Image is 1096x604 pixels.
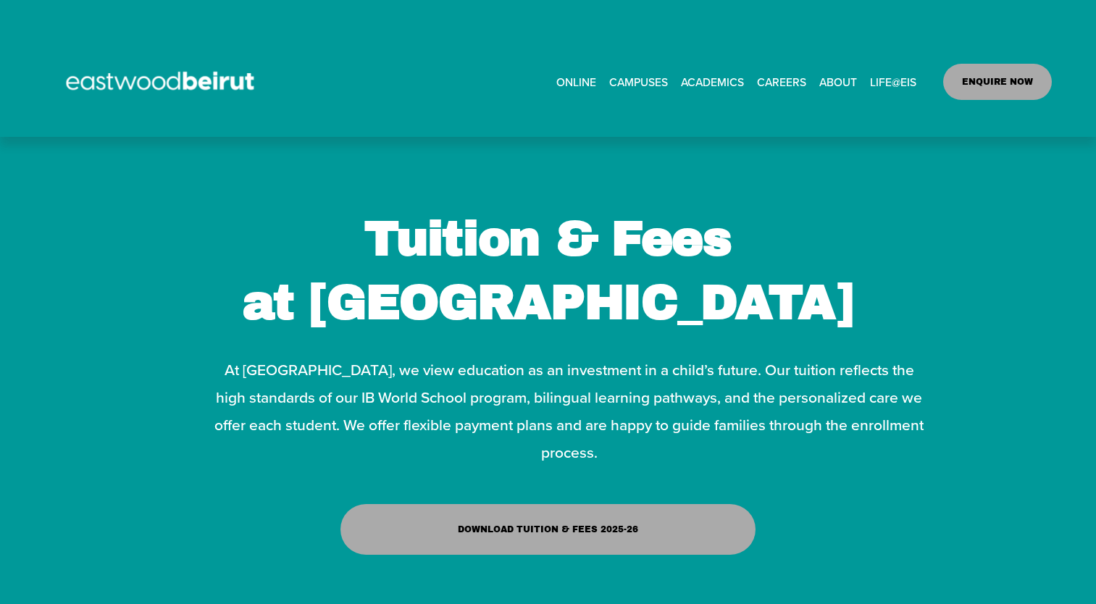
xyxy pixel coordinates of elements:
a: folder dropdown [609,70,668,93]
span: CAMPUSES [609,72,668,92]
img: EastwoodIS Global Site [44,45,280,119]
a: Download Tuition & Fees 2025-26 [340,504,756,555]
a: folder dropdown [870,70,916,93]
strong: Tuition & Fees at [GEOGRAPHIC_DATA] [243,213,853,329]
span: LIFE@EIS [870,72,916,92]
a: ONLINE [556,70,596,93]
span: ACADEMICS [681,72,744,92]
span: ABOUT [819,72,857,92]
a: CAREERS [757,70,806,93]
p: At [GEOGRAPHIC_DATA], we view education as an investment in a child’s future. Our tuition reflect... [213,356,925,466]
a: folder dropdown [819,70,857,93]
a: folder dropdown [681,70,744,93]
a: ENQUIRE NOW [943,64,1053,100]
